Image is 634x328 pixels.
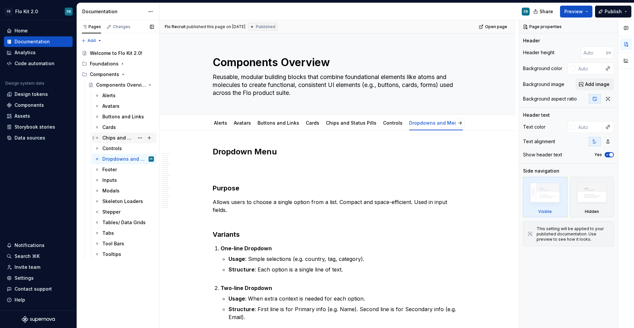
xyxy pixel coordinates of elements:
[150,156,153,162] div: FR
[4,58,73,69] a: Code automation
[92,154,157,164] a: Dropdowns and MenusFR
[231,116,254,130] div: Avatars
[4,284,73,294] button: Contact support
[409,120,463,126] a: Dropdowns and Menus
[221,245,272,252] strong: One-line Dropdown
[213,230,240,238] strong: Variants
[4,262,73,272] a: Invite team
[15,286,52,292] div: Contact support
[229,295,462,303] p: : When extra context is needed for each option.
[102,166,117,173] div: Footer
[79,59,157,69] div: Foundations
[102,209,121,215] div: Stepper
[102,124,116,131] div: Cards
[15,253,40,260] div: Search ⌘K
[92,164,157,175] a: Footer
[221,285,272,291] strong: Two-line Dropdown
[229,255,462,263] p: : Simple selections (e.g. country, tag, category).
[605,8,622,15] span: Publish
[92,207,157,217] a: Stepper
[102,103,120,109] div: Avatars
[92,122,157,133] a: Cards
[92,111,157,122] a: Buttons and Links
[570,177,614,217] div: Hidden
[234,120,251,126] a: Avatars
[594,152,602,157] label: Yes
[576,62,602,74] input: Auto
[213,146,462,178] h2: Dropdown Menu
[15,91,48,98] div: Design tokens
[15,264,40,270] div: Invite team
[523,49,554,56] div: Header height
[229,256,245,262] strong: Usage
[102,219,146,226] div: Tables/ Data Grids
[213,198,462,222] p: Allows users to choose a single option from a list. Compact and space-efficient. Used in input fi...
[4,133,73,143] a: Data sources
[4,25,73,36] a: Home
[303,116,322,130] div: Cards
[82,8,145,15] div: Documentation
[102,113,144,120] div: Buttons and Links
[102,156,147,162] div: Dropdowns and Menus
[102,187,120,194] div: Modals
[88,38,96,43] span: Add
[1,4,75,19] button: FRFlo Kit 2.0FR
[90,71,119,78] div: Components
[538,209,552,214] div: Visible
[102,198,143,205] div: Skeleton Loaders
[581,47,606,59] input: Auto
[523,168,559,174] div: Side navigation
[406,116,466,130] div: Dropdowns and Menus
[92,228,157,238] a: Tabs
[523,96,577,102] div: Background aspect ratio
[102,240,124,247] div: Tool Bars
[79,69,157,80] div: Components
[15,297,25,303] div: Help
[4,89,73,100] a: Design tokens
[102,92,116,99] div: Alerts
[530,6,557,18] button: Share
[323,116,379,130] div: Chips and Status Pills
[79,36,104,45] button: Add
[211,55,461,70] textarea: Components Overview
[102,177,117,184] div: Inputs
[15,113,30,119] div: Assets
[211,72,461,98] textarea: Reusable, modular building blocks that combine foundational elements like atoms and molecules to ...
[4,295,73,305] button: Help
[229,306,255,312] strong: Structure
[92,249,157,260] a: Tooltips
[165,24,186,29] span: Flo Recruit
[102,135,134,141] div: Chips and Status Pills
[102,251,121,258] div: Tooltips
[15,275,34,281] div: Settings
[4,240,73,251] button: Notifications
[15,124,55,130] div: Storybook stories
[15,135,45,141] div: Data sources
[256,24,275,29] span: Published
[524,9,528,14] div: FR
[92,217,157,228] a: Tables/ Data Grids
[564,8,583,15] span: Preview
[523,177,567,217] div: Visible
[92,175,157,185] a: Inputs
[540,8,553,15] span: Share
[92,143,157,154] a: Controls
[585,209,599,214] div: Hidden
[90,50,142,57] div: Welcome to Flo Kit 2.0!
[523,37,540,44] div: Header
[214,120,227,126] a: Alerts
[102,230,114,236] div: Tabs
[15,27,28,34] div: Home
[537,226,610,242] div: This setting will be applied to your published documentation. Use preview to see how it looks.
[22,316,55,323] a: Supernova Logo
[255,116,302,130] div: Buttons and Links
[92,90,157,101] a: Alerts
[4,47,73,58] a: Analytics
[595,6,631,18] button: Publish
[92,196,157,207] a: Skeleton Loaders
[15,8,38,15] div: Flo Kit 2.0
[92,238,157,249] a: Tool Bars
[4,100,73,110] a: Components
[258,120,299,126] a: Buttons and Links
[576,121,602,133] input: Auto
